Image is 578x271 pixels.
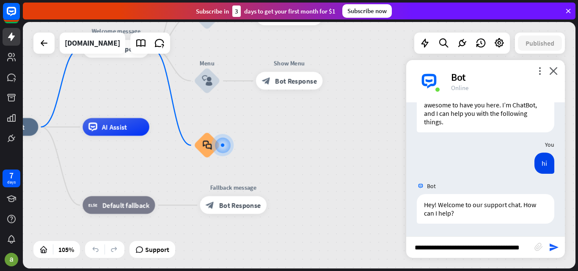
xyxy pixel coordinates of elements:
i: close [549,67,558,75]
i: block_attachment [534,243,543,251]
span: You [545,141,554,148]
div: 7 [9,172,14,179]
div: Subscribe now [342,4,392,18]
div: hi [534,153,554,174]
i: block_fallback [88,201,98,210]
div: Show Menu [249,59,329,68]
div: Menu [180,59,234,68]
div: 👋 Hi, and welcome to ! It’s awesome to have you here. I’m ChatBot, and I can help you with the fo... [417,86,554,132]
div: Bot [451,71,555,84]
div: Welcome message [76,27,156,36]
i: more_vert [536,67,544,75]
div: Hey! Welcome to our support chat. How can I help? [417,194,554,224]
i: block_faq [202,140,212,150]
i: block_bot_response [261,77,270,85]
i: send [549,242,559,252]
a: 7 days [3,170,20,187]
span: Bot Response [275,77,317,85]
span: Bot [427,182,436,190]
button: Published [518,36,562,51]
span: Support [145,243,169,256]
div: Online [451,84,555,92]
i: block_bot_response [206,201,215,210]
div: 3 [232,5,241,17]
button: Open LiveChat chat widget [7,3,32,29]
div: Subscribe in days to get your first month for $1 [196,5,336,17]
div: Fallback message [193,183,273,192]
div: 105% [56,243,77,256]
div: days [7,179,16,185]
span: Default fallback [102,201,149,210]
i: block_user_input [202,76,212,86]
span: AI Assist [102,123,127,131]
div: believe.digicircal.in [65,33,120,54]
span: Bot Response [219,201,261,210]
